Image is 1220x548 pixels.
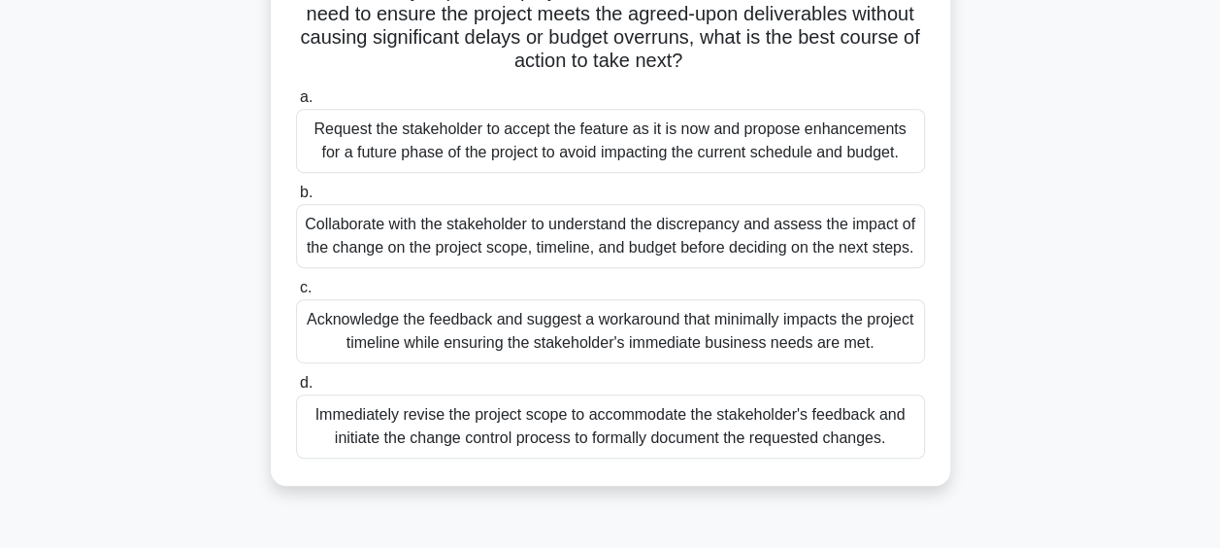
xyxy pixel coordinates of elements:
[296,204,925,268] div: Collaborate with the stakeholder to understand the discrepancy and assess the impact of the chang...
[300,88,313,105] span: a.
[300,374,313,391] span: d.
[300,184,313,200] span: b.
[296,394,925,459] div: Immediately revise the project scope to accommodate the stakeholder's feedback and initiate the c...
[296,109,925,173] div: Request the stakeholder to accept the feature as it is now and propose enhancements for a future ...
[296,299,925,363] div: Acknowledge the feedback and suggest a workaround that minimally impacts the project timeline whi...
[300,279,312,295] span: c.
